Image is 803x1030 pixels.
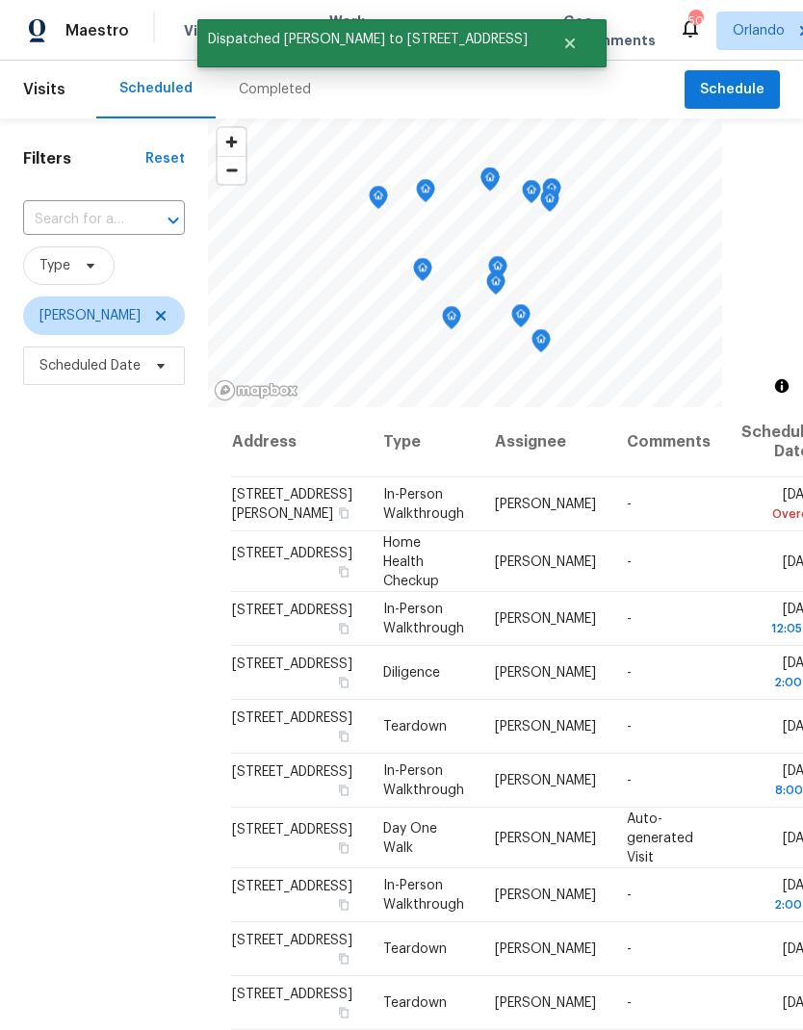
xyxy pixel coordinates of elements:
span: - [627,774,632,787]
input: Search for an address... [23,205,131,235]
button: Copy Address [335,728,352,745]
div: Reset [145,149,185,168]
span: [PERSON_NAME] [495,774,596,787]
div: Map marker [413,258,432,288]
button: Toggle attribution [770,374,793,398]
div: Map marker [486,271,505,301]
span: Type [39,256,70,275]
span: Scheduled Date [39,356,141,375]
button: Copy Address [335,1004,352,1021]
span: Dispatched [PERSON_NAME] to [STREET_ADDRESS] [197,19,538,60]
span: [PERSON_NAME] [495,720,596,734]
div: 50 [688,12,702,31]
span: - [627,498,632,511]
span: - [627,942,632,956]
th: Address [231,407,368,477]
span: In-Person Walkthrough [383,764,464,797]
div: Map marker [480,167,500,197]
span: [STREET_ADDRESS][PERSON_NAME] [232,488,352,521]
canvas: Map [208,118,722,407]
span: [PERSON_NAME] [495,888,596,902]
span: [STREET_ADDRESS] [232,657,352,671]
h1: Filters [23,149,145,168]
span: - [627,612,632,626]
span: [STREET_ADDRESS] [232,822,352,836]
span: [PERSON_NAME] [495,996,596,1010]
span: [STREET_ADDRESS] [232,765,352,779]
div: Map marker [369,186,388,216]
div: Scheduled [119,79,193,98]
a: Mapbox homepage [214,379,298,401]
span: Geo Assignments [563,12,656,50]
span: Visits [184,21,223,40]
div: Map marker [531,329,551,359]
span: Teardown [383,996,447,1010]
button: Copy Address [335,896,352,914]
span: [STREET_ADDRESS] [232,711,352,725]
span: [PERSON_NAME] [495,498,596,511]
div: Map marker [542,178,561,208]
span: Day One Walk [383,821,437,854]
span: [PERSON_NAME] [495,612,596,626]
span: [PERSON_NAME] [495,666,596,680]
span: [PERSON_NAME] [39,306,141,325]
span: [STREET_ADDRESS] [232,604,352,617]
span: Teardown [383,942,447,956]
div: Map marker [540,189,559,219]
span: [STREET_ADDRESS] [232,934,352,947]
span: - [627,666,632,680]
button: Copy Address [335,950,352,967]
th: Assignee [479,407,611,477]
button: Schedule [685,70,780,110]
button: Copy Address [335,838,352,856]
span: Work Orders [329,12,378,50]
div: Map marker [522,180,541,210]
span: - [627,720,632,734]
span: Visits [23,68,65,111]
span: Maestro [65,21,129,40]
span: - [627,554,632,568]
span: Schedule [700,78,764,102]
span: - [627,888,632,902]
span: [PERSON_NAME] [495,554,596,568]
span: Zoom out [218,157,246,184]
span: [PERSON_NAME] [495,942,596,956]
span: In-Person Walkthrough [383,879,464,912]
span: [STREET_ADDRESS] [232,988,352,1001]
th: Comments [611,407,726,477]
button: Copy Address [335,782,352,799]
span: [STREET_ADDRESS] [232,880,352,893]
button: Zoom out [218,156,246,184]
div: Map marker [511,304,531,334]
div: Map marker [442,306,461,336]
span: Toggle attribution [776,375,788,397]
button: Open [160,207,187,234]
div: Map marker [488,256,507,286]
span: [STREET_ADDRESS] [232,546,352,559]
button: Copy Address [335,674,352,691]
div: Map marker [416,179,435,209]
span: Orlando [733,21,785,40]
span: Teardown [383,720,447,734]
button: Zoom in [218,128,246,156]
div: Completed [239,80,311,99]
span: Auto-generated Visit [627,811,693,863]
button: Close [538,24,602,63]
span: - [627,996,632,1010]
span: [PERSON_NAME] [495,831,596,844]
